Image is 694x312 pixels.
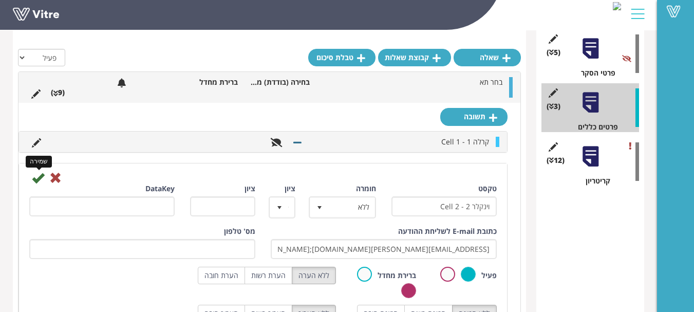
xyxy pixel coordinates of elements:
input: example1@mail.com;example2@mail.com [271,239,497,259]
span: select [310,198,329,216]
li: ברירת מחדל [171,77,243,87]
label: ללא הערה [292,267,336,284]
li: (9 ) [46,87,70,98]
div: פרטים כללים [549,122,639,132]
a: תשובה [440,108,508,125]
span: select [270,198,289,216]
span: קרלה 1 - Cell 1 [441,137,489,146]
span: (3 ) [547,101,560,112]
label: הערת חובה [198,267,245,284]
span: (5 ) [547,47,560,58]
label: מס' טלפון [224,226,255,236]
label: DataKey [145,183,175,194]
span: בחר תא [480,77,502,87]
label: חומרה [356,183,376,194]
span: (12 ) [547,155,565,166]
a: טבלת סיכום [308,49,376,66]
label: הערת רשות [245,267,292,284]
label: ציון [285,183,295,194]
img: af1731f1-fc1c-47dd-8edd-e51c8153d184.png [613,2,621,10]
label: ברירת מחדל [378,270,416,281]
label: ציון [245,183,255,194]
label: כתובת E-mail לשליחת ההודעה [398,226,497,236]
div: פרטי הסקר [549,68,639,78]
a: שאלה [454,49,521,66]
label: פעיל [481,270,497,281]
span: ללא [328,198,375,216]
div: קריטריון [549,176,639,186]
div: שמירה [26,156,52,168]
li: בחירה (בודדת) מתוך רשימה [243,77,315,87]
span: + [288,198,294,216]
label: טקסט [478,183,497,194]
a: קבוצת שאלות [378,49,451,66]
